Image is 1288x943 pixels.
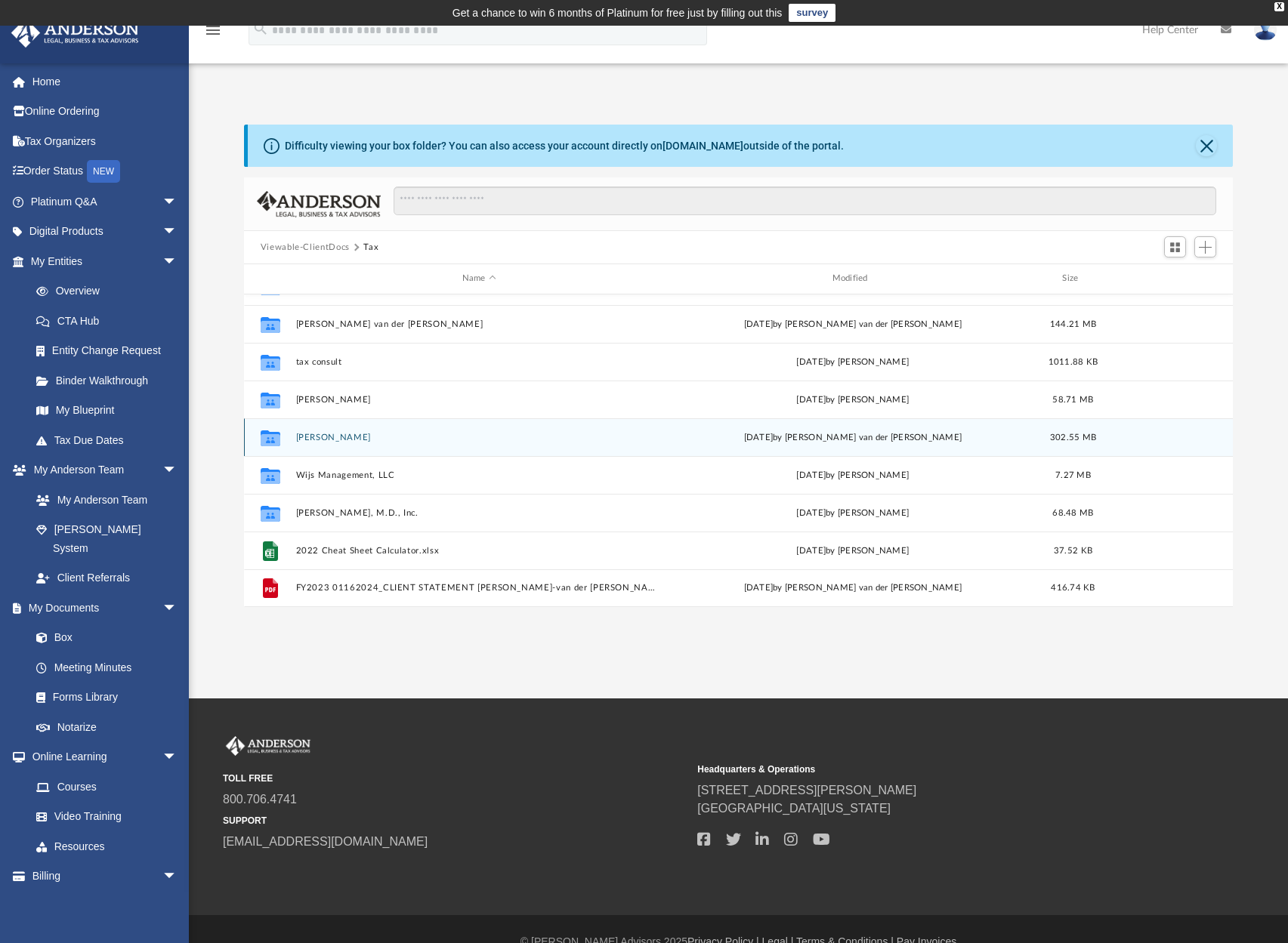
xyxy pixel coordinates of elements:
[1274,2,1284,11] div: close
[252,20,269,37] i: search
[21,772,193,802] a: Courses
[1048,357,1098,365] span: 1011.88 KB
[11,861,200,892] a: Billingarrow_drop_down
[295,583,663,593] button: FY2023 01162024_CLIENT STATEMENT [PERSON_NAME]-van der [PERSON_NAME].pdf
[1050,433,1096,441] span: 302.55 MB
[21,396,193,426] a: My Blueprint
[1110,272,1215,285] div: id
[1055,470,1091,479] span: 7.27 MB
[669,430,1036,444] div: [DATE] by [PERSON_NAME] van der [PERSON_NAME]
[162,593,193,624] span: arrow_drop_down
[285,138,844,154] div: Difficulty viewing your box folder? You can also access your account directly on outside of the p...
[21,485,185,515] a: My Anderson Team
[11,217,200,247] a: Digital Productsarrow_drop_down
[162,861,193,892] span: arrow_drop_down
[1042,272,1103,285] div: Size
[789,4,836,22] a: survey
[223,793,297,806] a: 800.706.4741
[394,186,1216,215] input: Search files and folders
[11,97,200,127] a: Online Ordering
[21,802,185,832] a: Video Training
[21,306,200,336] a: CTA Hub
[21,515,193,563] a: [PERSON_NAME] System
[295,508,663,518] button: [PERSON_NAME], M.D., Inc.
[669,506,1036,519] div: [DATE] by [PERSON_NAME]
[295,395,663,405] button: [PERSON_NAME]
[21,336,200,366] a: Entity Change Request
[669,272,1036,285] div: Modified
[223,814,687,827] small: SUPPORT
[223,835,428,848] a: [EMAIL_ADDRESS][DOMAIN_NAME]
[11,742,193,772] a: Online Learningarrow_drop_down
[261,241,350,254] button: Viewable-ClientDocs
[162,246,193,277] span: arrow_drop_down
[162,186,193,217] span: arrow_drop_down
[162,217,193,248] span: arrow_drop_down
[1254,19,1277,41] img: User Pic
[11,186,200,217] a: Platinum Q&Aarrow_drop_down
[669,581,1036,595] div: [DATE] by [PERSON_NAME] van der [PERSON_NAME]
[162,742,193,773] span: arrow_drop_down
[1052,508,1093,516] span: 68.48 MB
[363,241,378,254] button: Tax
[669,393,1036,406] div: [DATE] by [PERSON_NAME]
[295,433,663,442] button: [PERSON_NAME]
[87,160,120,183] div: NEW
[295,319,663,329] button: [PERSON_NAME] van der [PERSON_NAME]
[21,712,193,742] a: Notarize
[295,357,663,367] button: tax consult
[251,272,289,285] div: id
[1051,584,1095,592] span: 416.74 KB
[21,276,200,307] a: Overview
[11,593,193,623] a: My Documentsarrow_drop_down
[1052,395,1093,403] span: 58.71 MB
[669,317,1036,331] div: [DATE] by [PERSON_NAME] van der [PERSON_NAME]
[1054,546,1092,554] span: 37.52 KB
[697,763,1161,776] small: Headquarters & Operations
[21,623,185,653] a: Box
[11,455,193,485] a: My Anderson Teamarrow_drop_down
[21,425,200,455] a: Tax Due Dates
[663,140,743,152] a: [DOMAIN_NAME]
[204,29,222,39] a: menu
[11,246,200,276] a: My Entitiesarrow_drop_down
[21,563,193,593] a: Client Referrals
[295,546,663,556] button: 2022 Cheat Sheet Calculator.xlsx
[669,544,1036,557] div: [DATE] by [PERSON_NAME]
[223,736,314,756] img: Anderson Advisors Platinum Portal
[244,294,1234,607] div: grid
[223,772,687,785] small: TOLL FREE
[11,156,200,187] a: Order StatusNEW
[295,470,663,480] button: Wijs Management, LLC
[21,683,185,713] a: Forms Library
[11,66,200,97] a: Home
[669,355,1036,368] div: [DATE] by [PERSON_NAME]
[21,652,193,683] a: Meeting Minutes
[1194,236,1217,257] button: Add
[204,21,222,39] i: menu
[295,272,662,285] div: Name
[11,891,200,921] a: Events Calendar
[1050,319,1096,328] span: 144.21 MB
[697,802,891,815] a: [GEOGRAPHIC_DATA][US_STATE]
[452,4,783,22] div: Get a chance to win 6 months of Platinum for free just by filling out this
[1196,135,1217,156] button: Close
[21,831,193,861] a: Resources
[162,455,193,486] span: arrow_drop_down
[11,126,200,156] a: Tax Organizers
[669,468,1036,482] div: [DATE] by [PERSON_NAME]
[7,18,144,48] img: Anderson Advisors Platinum Portal
[21,365,200,396] a: Binder Walkthrough
[697,784,916,797] a: [STREET_ADDRESS][PERSON_NAME]
[1164,236,1187,257] button: Switch to Grid View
